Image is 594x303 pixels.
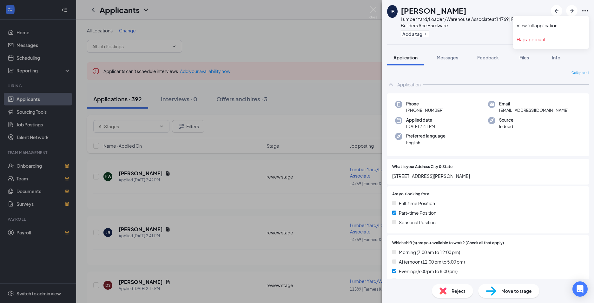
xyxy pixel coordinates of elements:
svg: ArrowLeftNew [553,7,560,15]
span: Reject [452,287,465,294]
span: Part-time Position [399,209,436,216]
button: ArrowLeftNew [551,5,562,17]
div: Open Intercom Messenger [572,281,588,297]
span: What is your Address City & State [392,164,452,170]
a: View full application [517,22,585,29]
span: Any Shifts [399,277,419,284]
button: PlusAdd a tag [401,30,429,37]
span: Preferred language [406,133,445,139]
span: Source [499,117,513,123]
span: Email [499,101,569,107]
svg: ArrowRight [568,7,576,15]
span: [STREET_ADDRESS][PERSON_NAME] [392,172,584,179]
button: ArrowRight [566,5,577,17]
span: Move to stage [501,287,532,294]
span: Seasonal Position [399,219,436,226]
span: [EMAIL_ADDRESS][DOMAIN_NAME] [499,107,569,113]
span: Collapse all [571,71,589,76]
div: Application [397,81,421,88]
span: Full-time Position [399,200,435,207]
svg: Plus [424,32,427,36]
span: English [406,139,445,146]
span: Feedback [477,55,499,60]
span: Evening (5:00 pm to 8:00 pm) [399,268,458,275]
span: Applied date [406,117,435,123]
span: Info [552,55,560,60]
span: Are you looking for a: [392,191,431,197]
span: Phone [406,101,444,107]
span: Files [519,55,529,60]
h1: [PERSON_NAME] [401,5,466,16]
span: Morning (7:00 am to 12:00 pm) [399,249,460,256]
div: JB [390,8,395,15]
span: Indeed [499,123,513,130]
svg: Ellipses [581,7,589,15]
span: Messages [437,55,458,60]
span: [DATE] 2:41 PM [406,123,435,130]
div: Lumber Yard/Loader /Warehouse Associate at 14769 | Farmers & Builders Ace Hardware [401,16,548,29]
span: Which shift(s) are you available to work? (Check all that apply) [392,240,504,246]
span: Application [393,55,418,60]
svg: ChevronUp [387,81,395,88]
span: [PHONE_NUMBER] [406,107,444,113]
span: Afternoon (12:00 pm to 5:00 pm) [399,258,465,265]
